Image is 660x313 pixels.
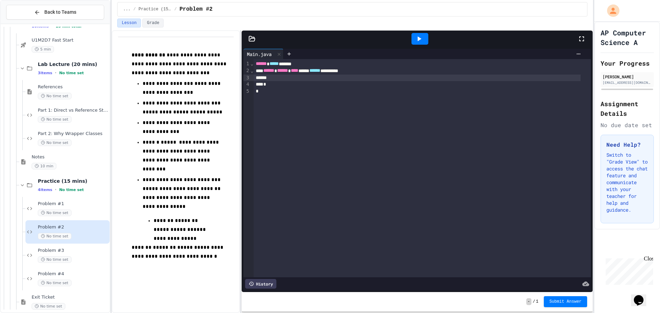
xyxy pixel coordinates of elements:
[32,294,108,300] span: Exit Ticket
[243,49,284,59] div: Main.java
[38,224,108,230] span: Problem #2
[38,71,52,75] span: 3 items
[601,58,654,68] h2: Your Progress
[38,93,71,99] span: No time set
[243,60,250,67] div: 1
[32,37,108,43] span: U1M2D7 Fast Start
[544,296,587,307] button: Submit Answer
[32,303,65,310] span: No time set
[55,187,56,192] span: •
[526,298,531,305] span: -
[123,7,131,12] span: ...
[533,299,535,304] span: /
[38,271,108,277] span: Problem #4
[606,141,648,149] h3: Need Help?
[32,163,56,169] span: 10 min
[38,61,108,67] span: Lab Lecture (20 mins)
[38,201,108,207] span: Problem #1
[142,19,164,27] button: Grade
[133,7,136,12] span: /
[174,7,177,12] span: /
[38,139,71,146] span: No time set
[601,28,654,47] h1: AP Computer Science A
[38,256,71,263] span: No time set
[32,46,54,53] span: 5 min
[250,61,254,66] span: Fold line
[243,88,250,95] div: 5
[603,74,652,80] div: [PERSON_NAME]
[38,210,71,216] span: No time set
[536,299,538,304] span: 1
[32,154,108,160] span: Notes
[243,75,250,81] div: 3
[6,5,104,20] button: Back to Teams
[250,68,254,74] span: Fold line
[59,71,84,75] span: No time set
[603,80,652,85] div: [EMAIL_ADDRESS][DOMAIN_NAME]
[38,188,52,192] span: 4 items
[243,81,250,88] div: 4
[38,131,108,137] span: Part 2: Why Wrapper Classes
[38,233,71,239] span: No time set
[600,3,621,19] div: My Account
[38,108,108,113] span: Part 1: Direct vs Reference Storage
[3,3,47,44] div: Chat with us now!Close
[631,286,653,306] iframe: chat widget
[139,7,172,12] span: Practice (15 mins)
[603,256,653,285] iframe: chat widget
[44,9,76,16] span: Back to Teams
[606,152,648,213] p: Switch to "Grade View" to access the chat feature and communicate with your teacher for help and ...
[59,188,84,192] span: No time set
[179,5,212,13] span: Problem #2
[601,121,654,129] div: No due date set
[38,248,108,254] span: Problem #3
[38,116,71,123] span: No time set
[243,51,275,58] div: Main.java
[117,19,141,27] button: Lesson
[38,84,108,90] span: References
[55,70,56,76] span: •
[549,299,582,304] span: Submit Answer
[243,67,250,74] div: 2
[38,178,108,184] span: Practice (15 mins)
[38,280,71,286] span: No time set
[245,279,276,289] div: History
[601,99,654,118] h2: Assignment Details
